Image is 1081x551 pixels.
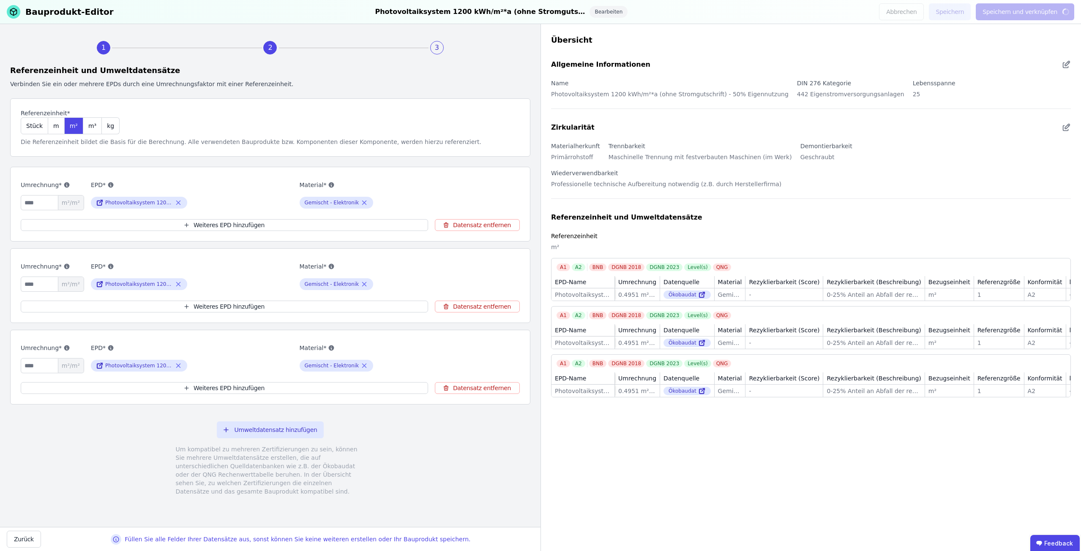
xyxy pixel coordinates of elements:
div: 0-25% Anteil an Abfall der recycled wird [827,387,921,395]
button: Zurück [7,531,41,548]
div: Umrechnung [618,374,656,383]
div: Um kompatibel zu mehreren Zertifizierungen zu sein, können Sie mehrere Umweltdatensätze erstellen... [176,445,365,496]
div: Bauprodukt-Editor [25,6,114,18]
div: Verbinden Sie ein oder mehrere EPDs durch eine Umrechnungsfaktor mit einer Referenzeinheit. [10,80,530,88]
div: Ökobaudat [663,387,711,395]
label: Umrechnung* [21,261,84,271]
div: DGNB 2018 [608,360,644,367]
div: BNB [589,312,606,319]
div: A1 [557,312,570,319]
div: Rezyklierbarkeit (Score) [749,278,819,286]
button: Speichern [929,3,971,20]
div: 442 Eigenstromversorgungsanlagen [797,88,904,105]
div: A2 [1028,387,1062,395]
button: Abbrechen [879,3,924,20]
div: 1 [977,387,1021,395]
div: Datenquelle [663,374,699,383]
div: 0-25% Anteil an Abfall der recycled wird [827,339,921,347]
div: Photovoltaiksystem 1200 kWh/m²*a (ohne Stromgutschrift) - 50% Eigennutzung [375,6,586,18]
div: m² [551,241,1071,258]
div: Gemischt - Elektronik [305,362,359,369]
div: A2 [572,312,585,319]
div: Material [718,326,742,334]
label: Material* [300,180,502,190]
label: Umrechnung* [21,343,84,353]
div: A1 [557,360,570,367]
label: Materialherkunft [551,143,600,149]
div: A2 [572,360,585,367]
div: Gemischt - Elektronik [305,199,359,206]
label: Material* [300,261,502,271]
div: EPD-Name [555,374,586,383]
label: Demontierbarkeit [800,143,852,149]
div: Gemischt - Elektronik [305,281,359,288]
div: Referenzgröße [977,374,1021,383]
span: m²/m² [58,358,84,373]
div: - [749,387,819,395]
div: 1 [977,339,1021,347]
div: 1 [977,290,1021,299]
span: m [53,122,59,130]
div: Bezugseinheit [928,278,970,286]
button: Weiteres EPD hinzufügen [21,301,428,312]
div: Referenzeinheit und Umweltdatensätze [551,212,702,223]
div: Datenquelle [663,326,699,334]
div: Maschinelle Trennung mit festverbauten Maschinen (im Werk) [609,151,792,168]
div: Rezyklierbarkeit (Beschreibung) [827,374,921,383]
div: QNG [713,263,732,271]
div: DGNB 2023 [646,360,682,367]
label: Name [551,80,568,87]
div: Professionelle technische Aufbereitung notwendig (z.B. durch Herstellerfirma) [551,178,781,195]
div: 0.4951 m²/m² [618,339,656,347]
div: Level(s) [684,312,711,319]
div: QNG [713,312,732,319]
div: EPD-Name [555,326,586,334]
div: 0.4951 m²/m² [618,290,656,299]
div: Umrechnung [618,326,656,334]
div: 0-25% Anteil an Abfall der recycled wird [827,290,921,299]
div: m² [928,387,970,395]
div: DGNB 2023 [646,312,682,319]
div: m² [928,290,970,299]
div: Photovoltaiksystem 1200 kWh/m²*a (ohne Stromgutschrift) - 50% Eigennutzung [551,88,789,105]
div: Material [718,374,742,383]
div: Photovoltaiksystem 1200 kWh/m2*a [555,339,611,347]
div: Umrechnung [618,278,656,286]
div: EPD-Name [555,278,586,286]
div: 2 [263,41,277,54]
div: QNG [713,360,732,367]
div: DGNB 2018 [608,312,644,319]
div: - [749,339,819,347]
div: Material [718,278,742,286]
div: Photovoltaiksystem 1200 kWh/m2*a [555,290,611,299]
div: Bearbeiten [590,6,628,18]
div: Photovoltaiksystem 1200 kWh/m2*a [105,281,173,288]
div: Rezyklierbarkeit (Score) [749,374,819,383]
label: Referenzeinheit* [21,109,120,117]
div: Gemischt - Elektronik [718,387,742,395]
div: 1 [97,41,110,54]
label: DIN 276 Kategorie [797,80,851,87]
div: Konformität [1028,374,1062,383]
label: Trennbarkeit [609,143,645,149]
div: Ökobaudat [663,290,711,299]
span: m²/m² [58,195,84,210]
div: Zirkularität [551,122,595,133]
label: Referenzeinheit [551,233,598,239]
div: BNB [589,360,606,367]
div: Konformität [1028,326,1062,334]
button: Datensatz entfernen [435,301,520,312]
button: Weiteres EPD hinzufügen [21,382,428,394]
div: Level(s) [684,360,711,367]
label: Lebensspanne [913,80,955,87]
div: A2 [572,263,585,271]
button: Umweltdatensatz hinzufügen [217,421,324,438]
div: A1 [557,263,570,271]
div: 3 [430,41,444,54]
div: Photovoltaiksystem 1200 kWh/m2*a [105,199,173,206]
div: BNB [589,263,606,271]
div: Rezyklierbarkeit (Score) [749,326,819,334]
div: DGNB 2023 [646,263,682,271]
div: 25 [913,88,955,105]
span: Stück [26,122,43,130]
